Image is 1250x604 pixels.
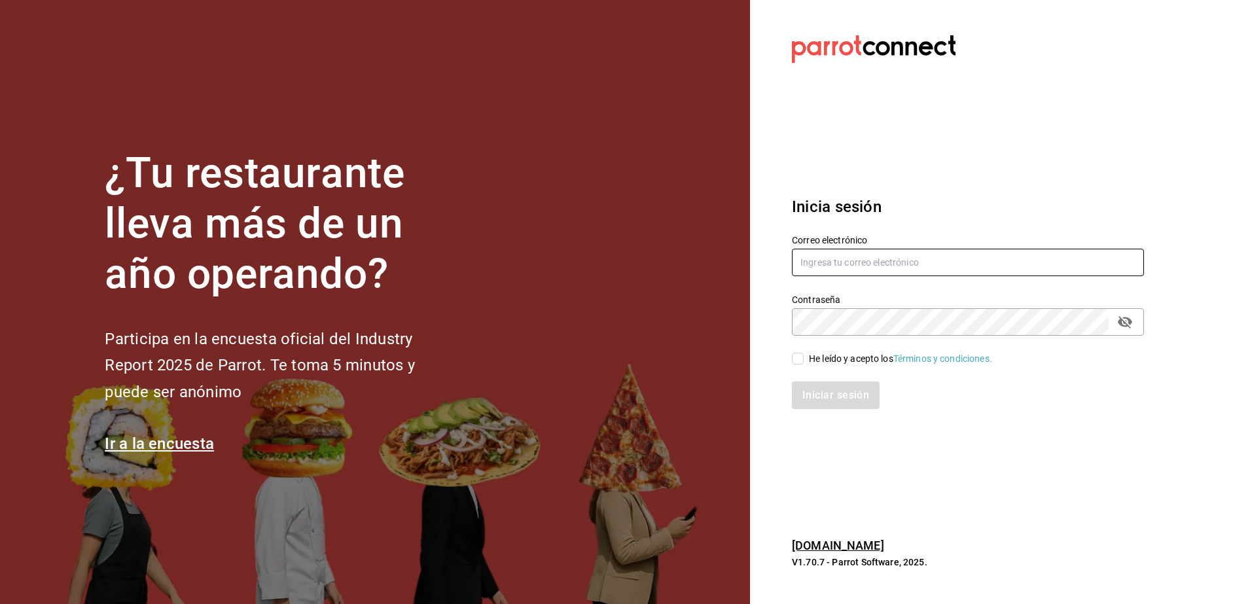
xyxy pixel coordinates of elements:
[893,353,992,364] a: Términos y condiciones.
[1114,311,1136,333] button: passwordField
[105,326,458,406] h2: Participa en la encuesta oficial del Industry Report 2025 de Parrot. Te toma 5 minutos y puede se...
[105,435,214,453] a: Ir a la encuesta
[792,195,1144,219] h3: Inicia sesión
[792,249,1144,276] input: Ingresa tu correo electrónico
[105,149,458,299] h1: ¿Tu restaurante lleva más de un año operando?
[792,236,1144,245] label: Correo electrónico
[792,295,1144,304] label: Contraseña
[792,539,884,552] a: [DOMAIN_NAME]
[809,352,992,366] div: He leído y acepto los
[792,556,1144,569] p: V1.70.7 - Parrot Software, 2025.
